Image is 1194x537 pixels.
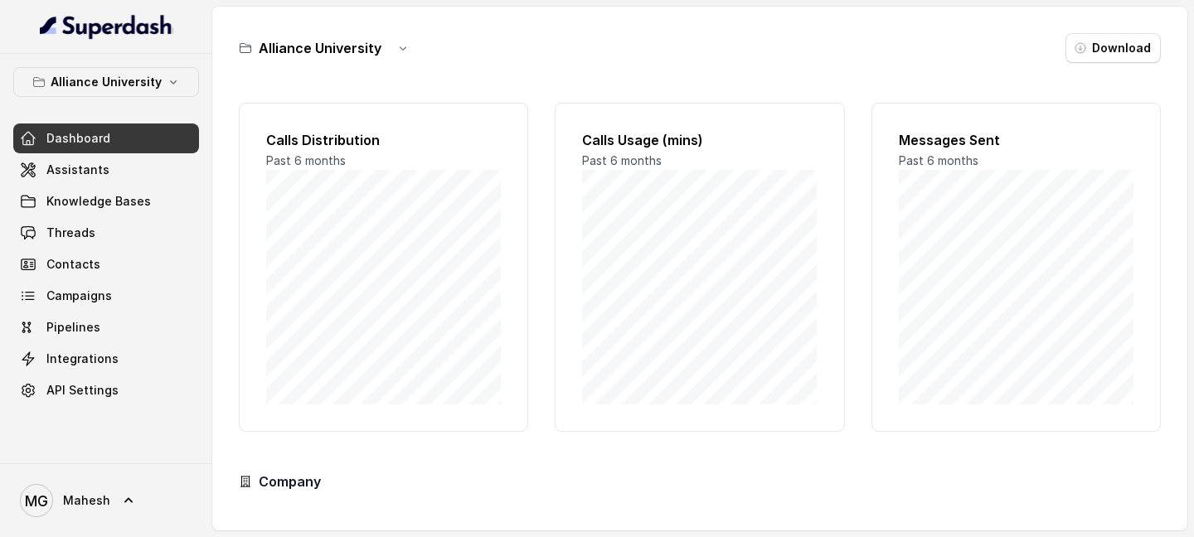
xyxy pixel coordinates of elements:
a: Pipelines [13,312,199,342]
h2: Messages Sent [899,130,1133,150]
span: Contacts [46,256,100,273]
span: Mahesh [63,492,110,509]
a: Knowledge Bases [13,186,199,216]
span: Assistants [46,162,109,178]
text: MG [25,492,48,510]
p: Alliance University [51,72,162,92]
h2: Calls Distribution [266,130,501,150]
span: Integrations [46,351,119,367]
span: Dashboard [46,130,110,147]
a: Integrations [13,344,199,374]
span: Pipelines [46,319,100,336]
span: API Settings [46,382,119,399]
h2: Calls Usage (mins) [582,130,817,150]
a: API Settings [13,375,199,405]
span: Knowledge Bases [46,193,151,210]
span: Past 6 months [899,153,978,167]
a: Campaigns [13,281,199,311]
button: Alliance University [13,67,199,97]
span: Past 6 months [266,153,346,167]
span: Threads [46,225,95,241]
a: Threads [13,218,199,248]
a: Mahesh [13,477,199,524]
span: Past 6 months [582,153,662,167]
button: Download [1065,33,1161,63]
a: Assistants [13,155,199,185]
a: Dashboard [13,123,199,153]
h3: Alliance University [259,38,381,58]
h3: Company [259,472,321,491]
a: Contacts [13,249,199,279]
span: Campaigns [46,288,112,304]
img: light.svg [40,13,173,40]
